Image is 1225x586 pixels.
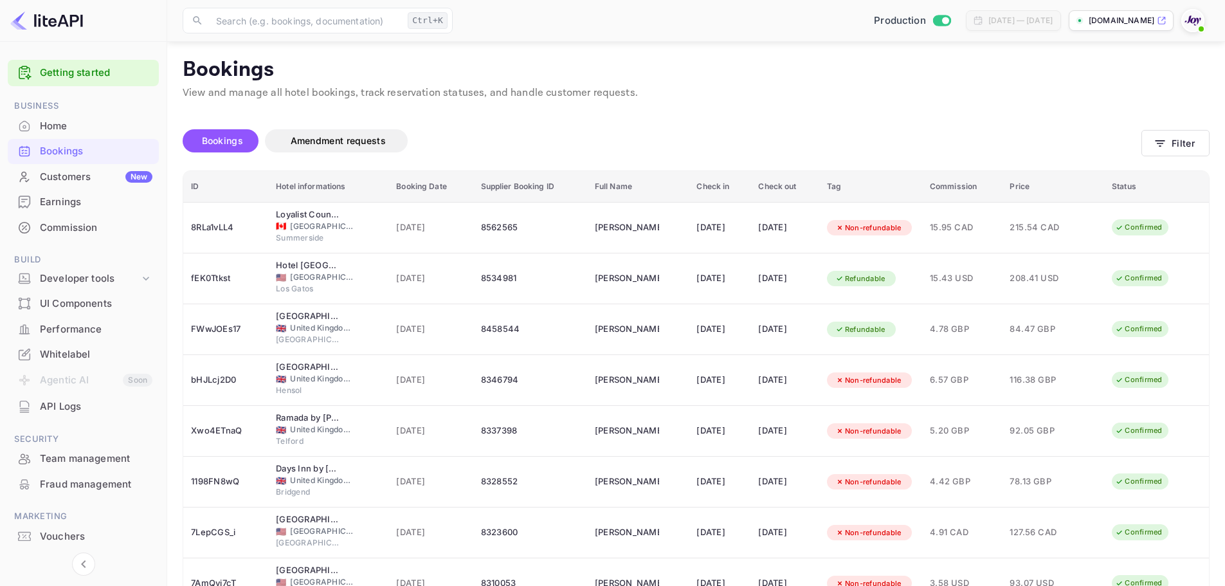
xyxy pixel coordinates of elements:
div: Hilton Garden Inn Abingdon Oxford [276,310,340,323]
div: Switch to Sandbox mode [869,14,956,28]
div: Ctrl+K [408,12,448,29]
div: [DATE] [758,472,811,492]
div: Non-refundable [827,220,910,236]
a: Commission [8,215,159,239]
span: Business [8,99,159,113]
span: United Kingdom of Great Britain and Northern Ireland [276,426,286,434]
div: fEK0Ttkst [191,268,260,289]
span: Hensol [276,385,340,396]
span: Marketing [8,509,159,524]
div: UI Components [40,297,152,311]
div: Confirmed [1107,219,1170,235]
div: Home [8,114,159,139]
span: 6.57 GBP [930,373,995,387]
div: API Logs [8,394,159,419]
div: [DATE] [758,268,811,289]
span: United Kingdom of [GEOGRAPHIC_DATA] and [GEOGRAPHIC_DATA] [290,475,354,486]
span: 15.95 CAD [930,221,995,235]
span: 4.78 GBP [930,322,995,336]
span: United States of America [276,527,286,536]
th: Booking Date [388,171,473,203]
span: United States of America [276,273,286,282]
div: Confirmed [1107,270,1170,286]
div: [DATE] [696,268,743,289]
span: [GEOGRAPHIC_DATA] [290,271,354,283]
div: bHJLcj2D0 [191,370,260,390]
a: Vouchers [8,524,159,548]
button: Collapse navigation [72,553,95,576]
span: [GEOGRAPHIC_DATA] [276,334,340,345]
div: 8323600 [481,522,579,543]
div: Aiman Farooq [595,268,659,289]
th: Tag [819,171,922,203]
div: Commission [40,221,152,235]
div: Hotel Los Gatos [276,259,340,272]
div: Confirmed [1107,321,1170,337]
span: 4.91 CAD [930,526,995,540]
span: United Kingdom of [GEOGRAPHIC_DATA] and [GEOGRAPHIC_DATA] [290,424,354,435]
span: United Kingdom of Great Britain and Northern Ireland [276,324,286,333]
div: New [125,171,152,183]
span: [DATE] [396,424,465,438]
span: Bridgend [276,486,340,498]
span: 92.05 GBP [1010,424,1074,438]
div: [DATE] [758,522,811,543]
span: 215.54 CAD [1010,221,1074,235]
div: 8328552 [481,472,579,492]
div: Customers [40,170,152,185]
div: [DATE] [696,319,743,340]
div: Loyalist Country Inn & Conference Centre [276,208,340,221]
div: Vouchers [40,529,152,544]
div: Vouchers [8,524,159,549]
p: [DOMAIN_NAME] [1089,15,1154,26]
div: Getting started [8,60,159,86]
div: Mathew Makiel [595,522,659,543]
div: [DATE] [758,319,811,340]
div: Ramada by Wyndham Telford Ironbridge [276,412,340,425]
div: [DATE] [696,421,743,441]
div: Refundable [827,271,894,287]
div: Non-refundable [827,474,910,490]
a: Getting started [40,66,152,80]
span: [DATE] [396,322,465,336]
button: Filter [1141,130,1210,156]
img: With Joy [1183,10,1203,31]
div: [DATE] — [DATE] [988,15,1053,26]
input: Search (e.g. bookings, documentation) [208,8,403,33]
span: United Kingdom of [GEOGRAPHIC_DATA] and [GEOGRAPHIC_DATA] [290,322,354,334]
span: Telford [276,435,340,447]
a: UI Components [8,291,159,315]
span: [DATE] [396,475,465,489]
div: [DATE] [758,217,811,238]
span: 15.43 USD [930,271,995,286]
span: [DATE] [396,271,465,286]
th: Supplier Booking ID [473,171,587,203]
span: Bookings [202,135,243,146]
span: Security [8,432,159,446]
div: Days Inn by Wyndham Bridgend Cardiff M4 [276,462,340,475]
div: Developer tools [40,271,140,286]
div: Confirmed [1107,473,1170,490]
div: Developer tools [8,268,159,290]
a: API Logs [8,394,159,418]
div: 8458544 [481,319,579,340]
th: Check out [750,171,819,203]
div: 8RLa1vLL4 [191,217,260,238]
th: Check in [689,171,750,203]
span: 127.56 CAD [1010,526,1074,540]
div: [DATE] [758,370,811,390]
div: [DATE] [696,472,743,492]
span: 4.42 GBP [930,475,995,489]
a: Earnings [8,190,159,214]
a: Home [8,114,159,138]
a: Whitelabel [8,342,159,366]
span: [DATE] [396,373,465,387]
span: Summerside [276,232,340,244]
div: 8534981 [481,268,579,289]
th: Price [1002,171,1104,203]
span: 78.13 GBP [1010,475,1074,489]
div: Vale Resort [276,361,340,374]
div: Sheraton Dallas Hotel by the Galleria [276,513,340,526]
div: Performance [40,322,152,337]
div: Whitelabel [8,342,159,367]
